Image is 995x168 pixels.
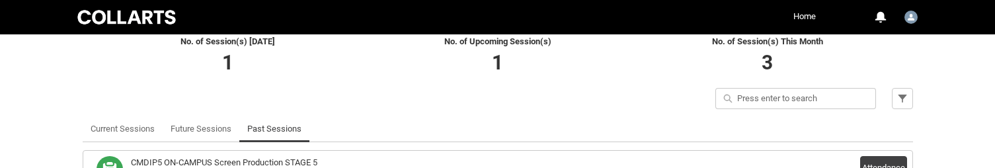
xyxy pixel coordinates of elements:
[712,36,823,46] span: No. of Session(s) This Month
[901,5,921,26] button: User Profile Eva.Otsing
[239,116,309,142] li: Past Sessions
[790,7,819,26] a: Home
[180,36,275,46] span: No. of Session(s) [DATE]
[715,88,876,109] input: Press enter to search
[163,116,239,142] li: Future Sessions
[171,116,231,142] a: Future Sessions
[222,51,233,74] span: 1
[91,116,155,142] a: Current Sessions
[444,36,551,46] span: No. of Upcoming Session(s)
[762,51,773,74] span: 3
[904,11,918,24] img: Eva.Otsing
[247,116,301,142] a: Past Sessions
[892,88,913,109] button: Filter
[492,51,503,74] span: 1
[83,116,163,142] li: Current Sessions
